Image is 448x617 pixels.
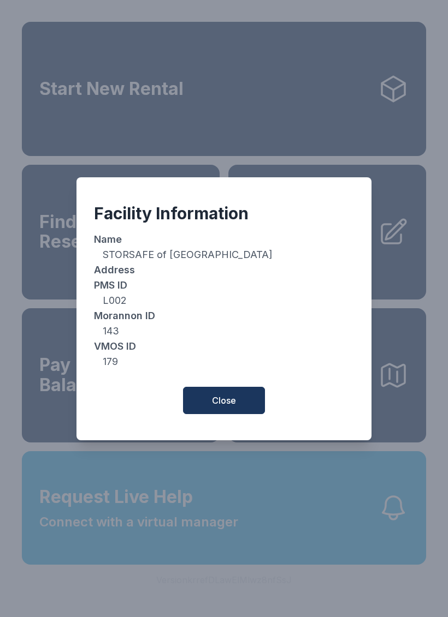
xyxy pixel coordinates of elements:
span: Close [212,394,236,407]
div: Facility Information [94,203,354,223]
dd: L002 [94,293,354,308]
dt: Address [94,262,354,278]
dt: Name [94,232,354,247]
dt: VMOS ID [94,339,354,354]
dt: PMS ID [94,278,354,293]
dd: STORSAFE of [GEOGRAPHIC_DATA] [94,247,354,262]
dt: Morannon ID [94,308,354,324]
dd: 179 [94,354,354,369]
dd: 143 [94,324,354,339]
